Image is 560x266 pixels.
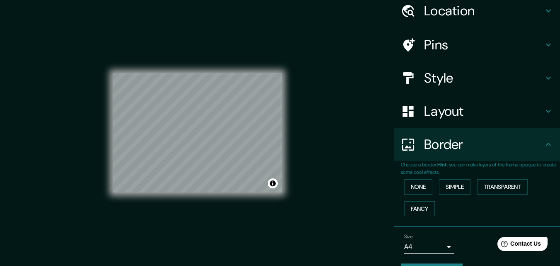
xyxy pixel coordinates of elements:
[394,28,560,61] div: Pins
[401,161,560,176] p: Choose a border. : you can make layers of the frame opaque to create some cool effects.
[268,178,278,188] button: Toggle attribution
[404,240,454,254] div: A4
[404,179,432,195] button: None
[404,233,413,240] label: Size
[404,201,435,217] button: Fancy
[394,128,560,161] div: Border
[394,95,560,128] div: Layout
[424,70,543,86] h4: Style
[424,2,543,19] h4: Location
[437,161,447,168] b: Hint
[439,179,470,195] button: Simple
[424,103,543,120] h4: Layout
[113,73,282,193] canvas: Map
[486,234,551,257] iframe: Help widget launcher
[424,136,543,153] h4: Border
[477,179,528,195] button: Transparent
[394,61,560,95] div: Style
[424,37,543,53] h4: Pins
